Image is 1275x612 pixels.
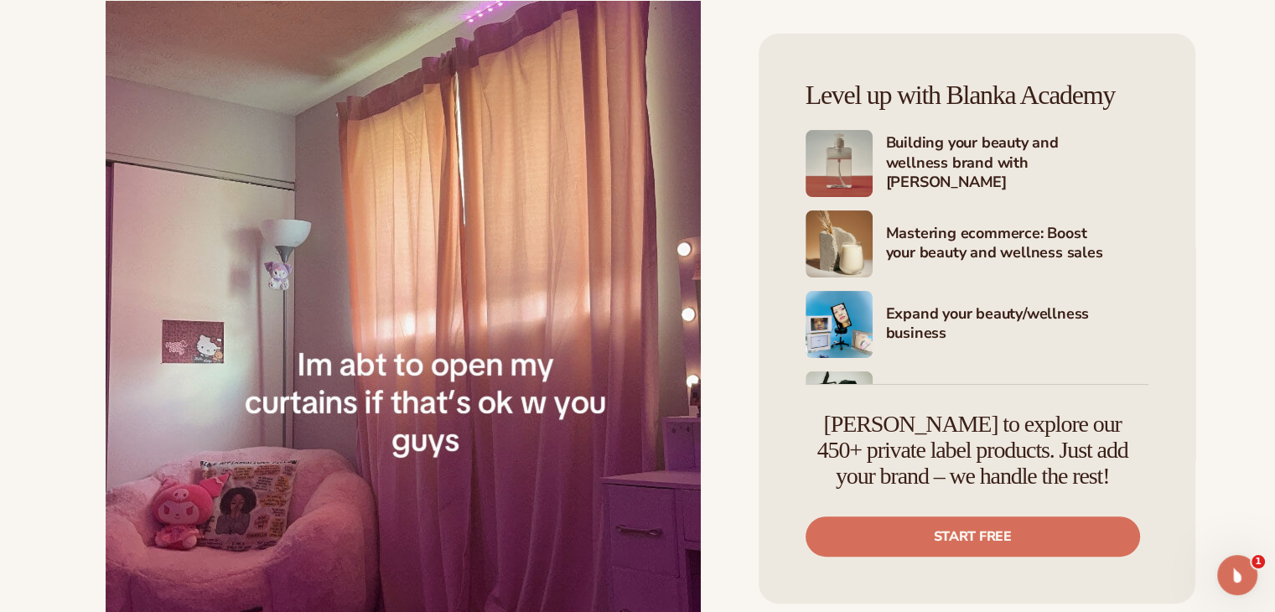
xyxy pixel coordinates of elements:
[806,371,1148,438] a: Shopify Image 6 Marketing your beauty and wellness brand 101
[806,291,1148,358] a: Shopify Image 5 Expand your beauty/wellness business
[806,210,873,277] img: Shopify Image 4
[806,291,873,358] img: Shopify Image 5
[1252,555,1265,568] span: 1
[806,412,1140,489] h4: [PERSON_NAME] to explore our 450+ private label products. Just add your brand – we handle the rest!
[806,130,873,197] img: Shopify Image 3
[806,130,1148,197] a: Shopify Image 3 Building your beauty and wellness brand with [PERSON_NAME]
[806,210,1148,277] a: Shopify Image 4 Mastering ecommerce: Boost your beauty and wellness sales
[806,371,873,438] img: Shopify Image 6
[886,304,1148,345] h4: Expand your beauty/wellness business
[886,224,1148,265] h4: Mastering ecommerce: Boost your beauty and wellness sales
[886,133,1148,194] h4: Building your beauty and wellness brand with [PERSON_NAME]
[806,516,1140,557] a: Start free
[1217,555,1257,595] iframe: Intercom live chat
[806,80,1148,110] h4: Level up with Blanka Academy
